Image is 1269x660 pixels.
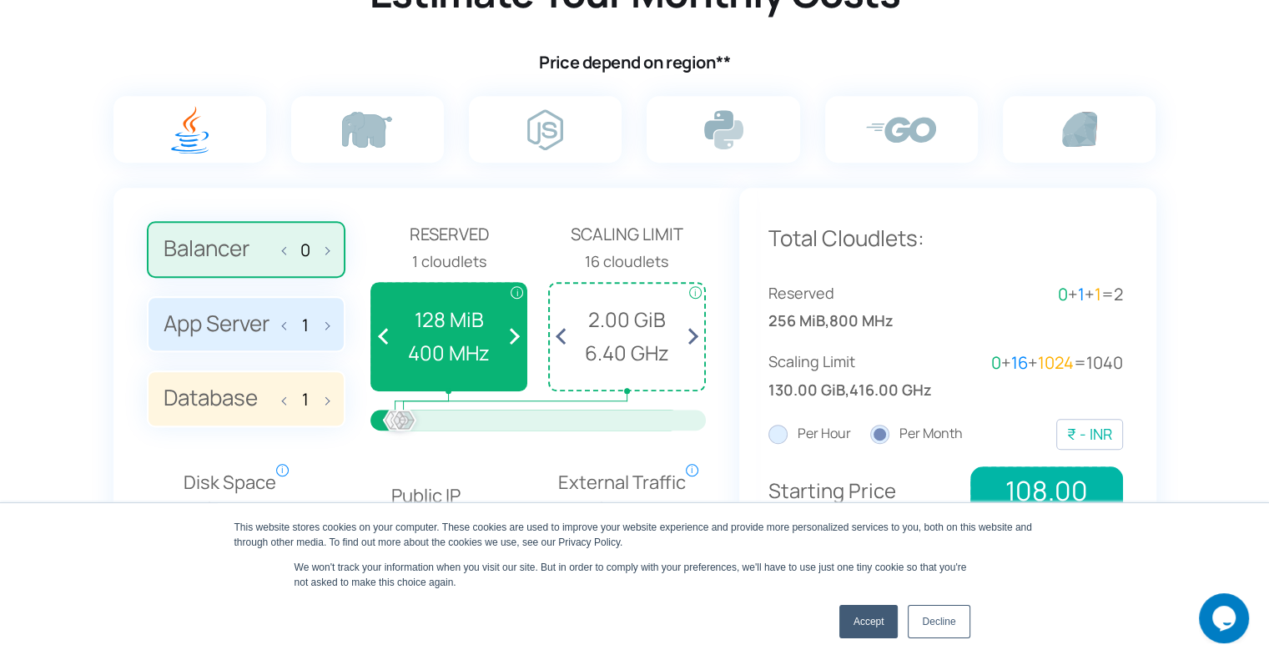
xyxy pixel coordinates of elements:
[768,309,825,333] span: 256 MiB
[342,112,392,148] img: php
[991,351,1001,374] span: 0
[849,378,932,402] span: 416.00 GHz
[147,370,345,427] label: Database
[768,350,946,402] div: ,
[380,337,518,369] span: 400 MHz
[548,221,706,248] span: Scaling Limit
[768,221,1123,256] p: Total Cloudlets:
[292,240,319,259] input: Balancer
[370,221,528,248] span: Reserved
[908,605,969,638] a: Decline
[548,249,706,274] div: 16 cloudlets
[945,281,1123,308] div: + + =
[558,468,686,516] span: External Traffic
[945,350,1123,376] div: + + =
[1095,283,1101,305] span: 1
[1058,283,1068,305] span: 0
[558,304,696,335] span: 2.00 GiB
[295,560,975,590] p: We won't track your information when you visit our site. But in order to comply with your prefere...
[689,286,702,299] span: i
[768,281,946,305] span: Reserved
[147,221,345,278] label: Balancer
[768,350,946,374] span: Scaling Limit
[370,249,528,274] div: 1 cloudlets
[1038,351,1074,374] span: 1024
[686,464,698,476] span: i
[380,304,518,335] span: 128 MiB
[870,423,963,445] label: Per Month
[527,109,563,150] img: node
[1011,351,1028,374] span: 16
[292,390,319,409] input: Database
[558,497,686,516] span: GB / hour
[1078,283,1085,305] span: 1
[704,110,743,149] img: python
[829,309,894,333] span: 800 MHz
[343,481,510,511] p: Public IP
[276,464,289,476] span: i
[839,605,899,638] a: Accept
[184,468,276,516] span: Disk Space
[171,106,209,154] img: java
[1067,422,1112,446] div: ₹ - INR
[1114,283,1123,305] span: 2
[1199,593,1252,643] iframe: chat widget
[558,337,696,369] span: 6.40 GHz
[768,281,946,334] div: ,
[292,315,319,335] input: App Server
[768,475,959,506] p: Starting Price
[866,117,936,143] img: go
[1086,351,1123,374] span: 1040
[970,466,1122,516] span: 108.00
[147,296,345,353] label: App Server
[511,286,523,299] span: i
[234,520,1035,550] div: This website stores cookies on your computer. These cookies are used to improve your website expe...
[1062,112,1097,147] img: ruby
[109,52,1161,73] h4: Price depend on region**
[768,378,845,402] span: 130.00 GiB
[768,423,851,445] label: Per Hour
[184,497,276,516] span: GB / hour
